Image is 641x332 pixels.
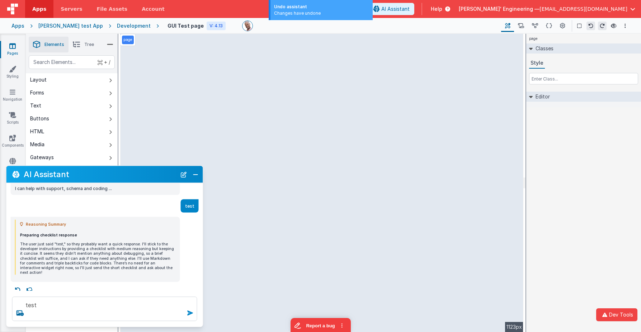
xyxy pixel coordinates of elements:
[459,5,635,13] button: [PERSON_NAME]' Engineering — [EMAIL_ADDRESS][DOMAIN_NAME]
[529,73,638,84] input: Enter Class...
[191,169,200,179] button: Close
[26,164,118,177] button: Components
[526,34,541,43] h4: page
[30,115,49,122] div: Buttons
[98,55,110,69] span: + /
[30,154,54,161] div: Gateways
[26,125,118,138] button: HTML
[26,151,118,164] button: Gateways
[26,73,118,86] button: Layout
[529,58,545,69] button: Style
[274,4,369,10] div: Undo assistant
[121,34,523,332] div: -->
[369,3,414,15] button: AI Assistant
[97,5,128,13] span: File Assets
[38,22,103,29] div: [PERSON_NAME] test App
[26,99,118,112] button: Text
[596,308,637,321] button: Dev Tools
[29,55,115,69] input: Search Elements...
[207,22,226,30] div: V: 4.13
[15,185,176,192] p: I can help with support, schema and coding ...
[117,22,151,29] div: Development
[30,128,44,135] div: HTML
[30,89,44,96] div: Forms
[123,37,132,43] p: page
[242,21,253,31] img: 11ac31fe5dc3d0eff3fbbbf7b26fa6e1
[26,112,118,125] button: Buttons
[26,86,118,99] button: Forms
[179,169,189,179] button: New Chat
[20,233,77,238] strong: Preparing checklist response
[185,202,194,210] p: test
[20,242,176,275] p: The user just said "test," so they probably want a quick response. I'll stick to the developer in...
[459,5,539,13] span: [PERSON_NAME]' Engineering —
[44,42,64,47] span: Elements
[533,92,550,102] h2: Editor
[11,22,24,29] div: Apps
[168,23,204,28] h4: GUI Test page
[61,5,82,13] span: Servers
[24,170,176,179] h2: AI Assistant
[30,102,41,109] div: Text
[381,5,410,13] span: AI Assistant
[30,141,44,148] div: Media
[26,220,66,229] span: Reasoning Summary
[274,10,369,17] div: Changes have undone
[505,322,523,332] div: 1123px
[32,5,46,13] span: Apps
[26,138,118,151] button: Media
[533,43,553,54] h2: Classes
[431,5,442,13] span: Help
[84,42,94,47] span: Tree
[30,76,47,83] div: Layout
[539,5,627,13] span: [EMAIL_ADDRESS][DOMAIN_NAME]
[621,22,630,30] button: Options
